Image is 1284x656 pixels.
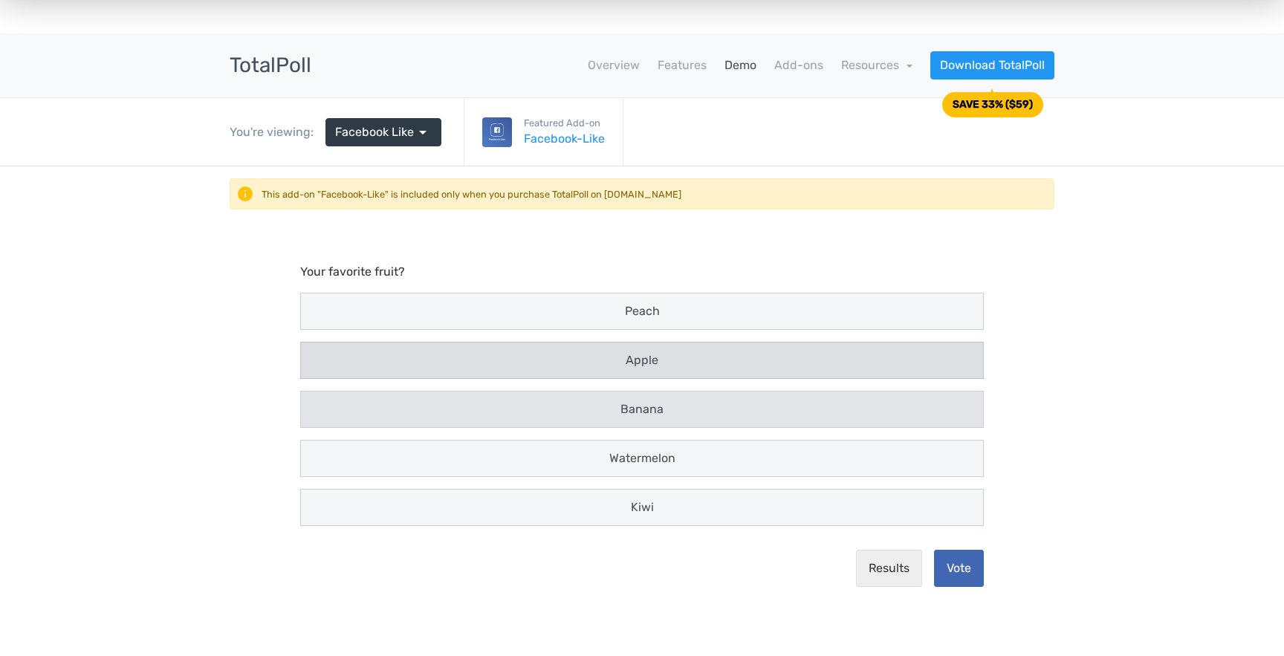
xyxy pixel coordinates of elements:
[953,100,1033,110] div: SAVE 33% ($59)
[236,185,254,203] span: info
[588,56,640,74] a: Overview
[841,58,912,72] a: Resources
[934,316,984,354] button: Vote
[930,51,1054,79] a: Download TotalPoll
[774,56,823,74] a: Add-ons
[482,117,512,147] img: Facebook-Like
[620,169,664,183] span: Banana
[609,218,675,232] span: Watermelon
[631,267,654,281] span: Kiwi
[658,56,707,74] a: Features
[626,120,658,134] span: Apple
[236,185,1048,203] div: This add-on "Facebook-Like" is included only when you purchase TotalPoll on [DOMAIN_NAME]
[230,123,325,141] div: You're viewing:
[300,30,984,48] p: Your favorite fruit?
[524,116,605,130] small: Featured Add-on
[856,316,922,354] button: Results
[335,123,414,141] span: Facebook Like
[414,123,432,141] span: arrow_drop_down
[230,54,311,77] h3: TotalPoll
[325,118,441,146] a: Facebook Like arrow_drop_down
[524,130,605,148] a: Facebook-Like
[625,71,660,85] span: Peach
[724,56,756,74] a: Demo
